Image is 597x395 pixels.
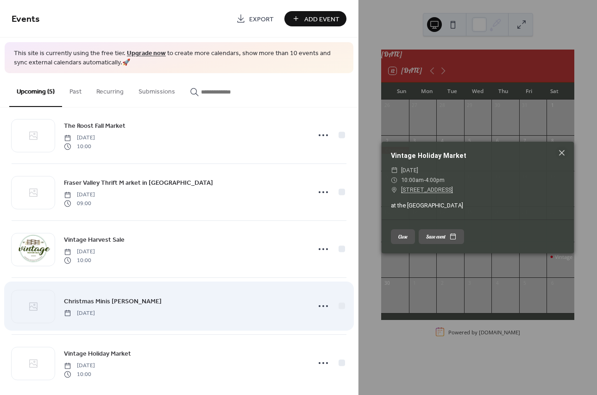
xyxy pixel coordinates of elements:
span: [DATE] [401,165,418,175]
a: The Roost Fall Market [64,120,126,131]
span: Vintage Holiday Market [64,349,131,359]
span: This site is currently using the free tier. to create more calendars, show more than 10 events an... [14,49,344,67]
button: Submissions [131,73,182,106]
span: [DATE] [64,134,95,142]
div: ​ [391,185,397,194]
span: [DATE] [64,309,95,317]
button: Save event [419,229,464,244]
a: Export [229,11,281,26]
button: Upcoming (5) [9,73,62,107]
span: Add Event [304,14,339,24]
a: Vintage Harvest Sale [64,234,125,245]
button: Past [62,73,89,106]
span: [DATE] [64,248,95,256]
button: Add Event [284,11,346,26]
span: 10:00 [64,142,95,150]
span: [DATE] [64,362,95,370]
span: 10:00 [64,256,95,264]
div: ​ [391,175,397,185]
span: [DATE] [64,191,95,199]
a: Fraser Valley Thrift M arket in [GEOGRAPHIC_DATA] [64,177,213,188]
button: Close [391,229,415,244]
span: Christmas Minis [PERSON_NAME] [64,296,162,306]
span: 10:00am [401,176,424,183]
span: Export [249,14,274,24]
a: Vintage Holiday Market [64,348,131,359]
span: 4:00pm [425,176,445,183]
a: Christmas Minis [PERSON_NAME] [64,296,162,307]
a: Upgrade now [127,47,166,60]
button: Recurring [89,73,131,106]
div: ​ [391,165,397,175]
span: - [424,176,425,183]
span: Vintage Harvest Sale [64,235,125,245]
span: The Roost Fall Market [64,121,126,131]
a: [STREET_ADDRESS] [401,185,453,194]
span: Fraser Valley Thrift M arket in [GEOGRAPHIC_DATA] [64,178,213,188]
div: at the [GEOGRAPHIC_DATA] [382,201,574,210]
div: Vintage Holiday Market [382,151,574,161]
span: 09:00 [64,199,95,207]
span: 10:00 [64,370,95,378]
span: Events [12,10,40,28]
